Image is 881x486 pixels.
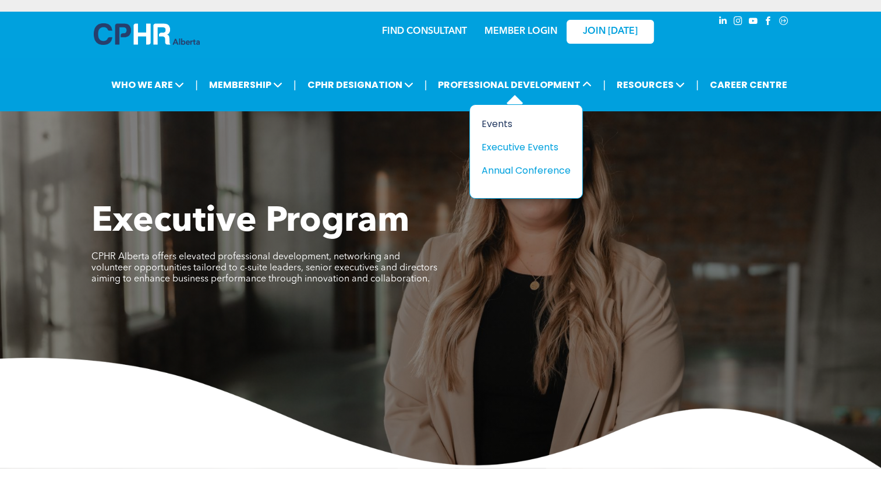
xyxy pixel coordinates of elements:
a: linkedin [717,15,730,30]
div: Executive Events [482,140,562,154]
li: | [195,73,198,97]
div: Annual Conference [482,163,562,178]
span: MEMBERSHIP [206,74,286,96]
span: WHO WE ARE [108,74,187,96]
a: facebook [762,15,775,30]
a: youtube [747,15,760,30]
img: A blue and white logo for cp alberta [94,23,200,45]
span: CPHR DESIGNATION [304,74,417,96]
a: CAREER CENTRE [706,74,791,96]
span: CPHR Alberta offers elevated professional development, networking and volunteer opportunities tai... [91,252,437,284]
a: Annual Conference [482,163,571,178]
div: Events [482,117,562,131]
li: | [696,73,699,97]
a: FIND CONSULTANT [382,27,467,36]
a: instagram [732,15,745,30]
span: PROFESSIONAL DEVELOPMENT [434,74,595,96]
a: MEMBER LOGIN [484,27,557,36]
span: Executive Program [91,205,409,240]
a: Social network [777,15,790,30]
a: Executive Events [482,140,571,154]
li: | [293,73,296,97]
li: | [424,73,427,97]
a: Events [482,117,571,131]
span: JOIN [DATE] [583,26,638,37]
a: JOIN [DATE] [567,20,654,44]
li: | [603,73,606,97]
span: RESOURCES [613,74,688,96]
